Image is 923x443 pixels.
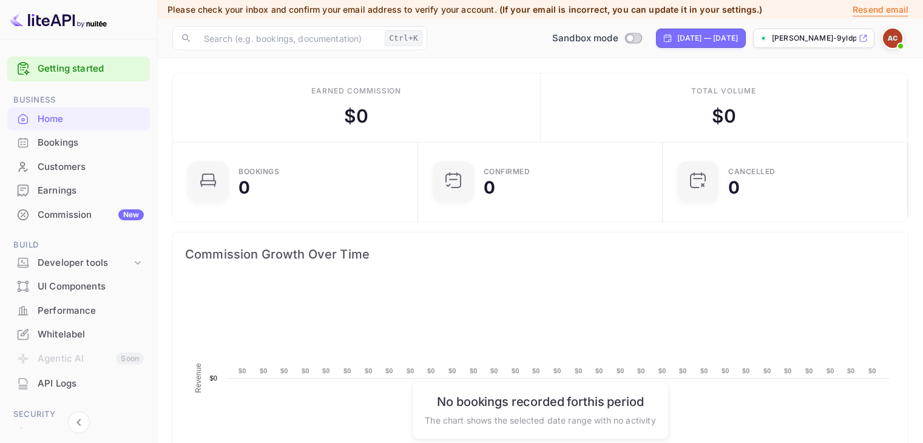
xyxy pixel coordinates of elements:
[68,411,90,433] button: Collapse navigation
[38,208,144,222] div: Commission
[38,256,132,270] div: Developer tools
[238,179,250,196] div: 0
[847,367,855,374] text: $0
[7,323,150,347] div: Whitelabel
[167,4,497,15] span: Please check your inbox and confirm your email address to verify your account.
[280,367,288,374] text: $0
[484,179,495,196] div: 0
[742,367,750,374] text: $0
[7,238,150,252] span: Build
[7,252,150,274] div: Developer tools
[238,367,246,374] text: $0
[7,107,150,131] div: Home
[344,103,368,130] div: $ 0
[553,367,561,374] text: $0
[10,10,107,29] img: LiteAPI logo
[7,275,150,297] a: UI Components
[7,107,150,130] a: Home
[827,367,834,374] text: $0
[595,367,603,374] text: $0
[38,280,144,294] div: UI Components
[238,168,279,175] div: Bookings
[728,179,740,196] div: 0
[194,363,203,393] text: Revenue
[853,3,908,16] p: Resend email
[38,136,144,150] div: Bookings
[637,367,645,374] text: $0
[7,56,150,81] div: Getting started
[691,86,756,96] div: Total volume
[185,245,896,264] span: Commission Growth Over Time
[470,367,478,374] text: $0
[728,168,776,175] div: CANCELLED
[209,374,217,382] text: $0
[552,32,618,46] span: Sandbox mode
[575,367,583,374] text: $0
[343,367,351,374] text: $0
[547,32,646,46] div: Switch to Production mode
[883,29,902,48] img: Aldo Coy
[38,112,144,126] div: Home
[7,323,150,345] a: Whitelabel
[7,131,150,155] div: Bookings
[38,62,144,76] a: Getting started
[7,203,150,226] a: CommissionNew
[805,367,813,374] text: $0
[7,372,150,394] a: API Logs
[38,160,144,174] div: Customers
[677,33,738,44] div: [DATE] — [DATE]
[427,367,435,374] text: $0
[617,367,624,374] text: $0
[302,367,309,374] text: $0
[7,155,150,179] div: Customers
[700,367,708,374] text: $0
[385,30,422,46] div: Ctrl+K
[763,367,771,374] text: $0
[425,413,655,426] p: The chart shows the selected date range with no activity
[7,408,150,421] span: Security
[7,155,150,178] a: Customers
[385,367,393,374] text: $0
[722,367,729,374] text: $0
[38,184,144,198] div: Earnings
[407,367,414,374] text: $0
[197,26,380,50] input: Search (e.g. bookings, documentation)
[7,179,150,201] a: Earnings
[868,367,876,374] text: $0
[490,367,498,374] text: $0
[7,179,150,203] div: Earnings
[7,299,150,323] div: Performance
[7,93,150,107] span: Business
[322,367,330,374] text: $0
[311,86,401,96] div: Earned commission
[260,367,268,374] text: $0
[772,33,856,44] p: [PERSON_NAME]-9yldp.nuitee....
[512,367,519,374] text: $0
[448,367,456,374] text: $0
[7,299,150,322] a: Performance
[784,367,792,374] text: $0
[118,209,144,220] div: New
[365,367,373,374] text: $0
[532,367,540,374] text: $0
[658,367,666,374] text: $0
[38,377,144,391] div: API Logs
[7,372,150,396] div: API Logs
[425,394,655,408] h6: No bookings recorded for this period
[38,328,144,342] div: Whitelabel
[679,367,687,374] text: $0
[484,168,530,175] div: Confirmed
[38,426,144,440] div: Team management
[38,304,144,318] div: Performance
[7,203,150,227] div: CommissionNew
[7,131,150,154] a: Bookings
[712,103,736,130] div: $ 0
[499,4,763,15] span: (If your email is incorrect, you can update it in your settings.)
[7,275,150,299] div: UI Components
